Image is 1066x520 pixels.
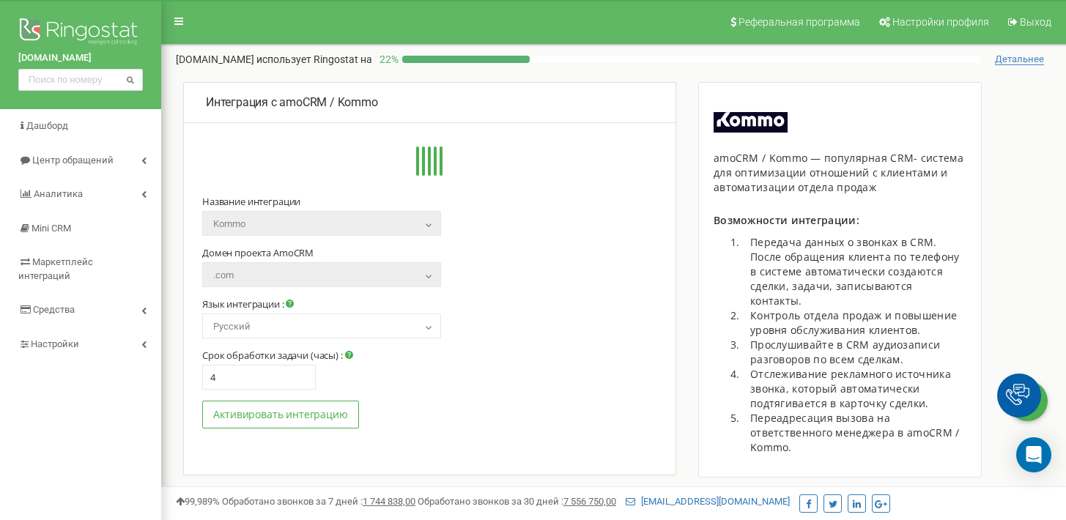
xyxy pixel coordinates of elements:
span: Mini CRM [32,223,71,234]
label: Срок обработки задачи (часы) : [202,349,353,361]
span: Обработано звонков за 30 дней : [418,496,616,507]
u: 1 744 838,00 [363,496,415,507]
span: .com [202,262,441,287]
span: Дашборд [26,120,68,131]
span: Настройки [31,338,79,349]
span: Реферальная программа [739,16,860,28]
span: Kommo [207,214,436,234]
a: [DOMAIN_NAME] [18,51,143,65]
li: Контроль отдела продаж и повышение уровня обслуживания клиентов. [743,308,966,338]
li: Прослушивайте в CRM аудиозаписи разговоров по всем сделкам. [743,338,966,367]
img: Ringostat logo [18,15,143,51]
span: Выход [1020,16,1051,28]
label: Язык интеграции : [202,298,294,310]
span: Аналитика [34,188,83,199]
span: Обработано звонков за 7 дней : [222,496,415,507]
li: Переадресация вызова на ответственного менеджера в amoCRM / Kommo. [743,411,966,455]
li: Отслеживание рекламного источника звонка, который автоматически подтягивается в карточку сделки. [743,367,966,411]
span: Русский [202,313,441,338]
span: Центр обращений [32,155,114,166]
p: Интеграция с amoCRM / Kommo [206,94,654,111]
u: 7 556 750,00 [563,496,616,507]
span: Kommo [202,211,441,236]
input: Поиск по номеру [18,69,143,91]
img: image [714,112,788,133]
span: Русский [207,316,436,337]
span: Маркетплейс интеграций [18,256,93,281]
span: .com [207,265,436,286]
span: использует Ringostat на [256,53,372,65]
label: Название интеграции [202,196,300,207]
label: Домен проекта AmoCRM [202,247,314,259]
div: Open Intercom Messenger [1016,437,1051,472]
span: Детальнее [995,53,1044,65]
div: amoCRM / Kommo — популярная CRM- система для оптимизации отношений с клиентами и автоматизации от... [714,151,966,195]
p: [DOMAIN_NAME] [176,52,372,67]
a: [EMAIL_ADDRESS][DOMAIN_NAME] [626,496,790,507]
li: Передача данных о звонках в CRM. После обращения клиента по телефону в системе автоматически созд... [743,235,966,308]
span: Средства [33,304,75,315]
p: Возможности интеграции: [714,213,966,228]
button: Активировать интеграцию [202,401,359,428]
span: Настройки профиля [892,16,989,28]
span: 99,989% [176,496,220,507]
p: 22 % [372,52,402,67]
